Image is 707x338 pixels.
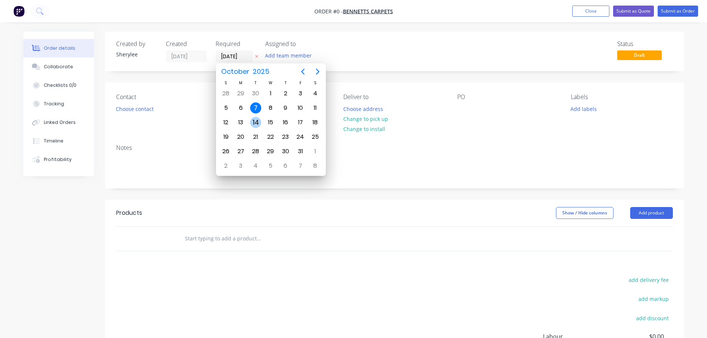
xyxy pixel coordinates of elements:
div: Saturday, October 18, 2025 [310,117,321,128]
button: October2025 [217,65,274,78]
div: Tracking [44,101,64,107]
button: add discount [632,313,673,323]
div: Created [166,40,207,47]
div: Saturday, November 8, 2025 [310,160,321,171]
div: Saturday, October 11, 2025 [310,102,321,114]
button: Submit as Order [658,6,698,17]
div: Labels [571,93,672,101]
div: Thursday, October 30, 2025 [280,146,291,157]
div: Products [116,209,142,217]
button: add delivery fee [625,275,673,285]
div: Wednesday, October 1, 2025 [265,88,276,99]
div: Monday, October 6, 2025 [235,102,246,114]
button: Submit as Quote [613,6,654,17]
div: Thursday, October 16, 2025 [280,117,291,128]
div: Wednesday, October 15, 2025 [265,117,276,128]
div: Saturday, October 25, 2025 [310,131,321,142]
div: Order details [44,45,75,52]
div: Friday, October 24, 2025 [295,131,306,142]
div: S [219,80,233,86]
div: Collaborate [44,63,73,70]
div: W [263,80,278,86]
span: 2025 [251,65,271,78]
div: Friday, October 10, 2025 [295,102,306,114]
button: add markup [635,294,673,304]
div: Required [216,40,256,47]
div: Sunday, October 5, 2025 [220,102,232,114]
button: Tracking [23,95,94,113]
div: Contact [116,93,218,101]
div: Deliver to [343,93,445,101]
button: Linked Orders [23,113,94,132]
div: Sherylee [116,50,157,58]
button: Close [572,6,609,17]
div: Today, Tuesday, October 7, 2025 [250,102,261,114]
div: Status [617,40,673,47]
div: Tuesday, September 30, 2025 [250,88,261,99]
div: Thursday, October 23, 2025 [280,131,291,142]
button: Previous page [295,64,310,79]
div: Wednesday, October 22, 2025 [265,131,276,142]
div: S [308,80,323,86]
div: Friday, October 31, 2025 [295,146,306,157]
div: Sunday, October 26, 2025 [220,146,232,157]
div: Sunday, September 28, 2025 [220,88,232,99]
div: Linked Orders [44,119,76,126]
span: Order #0 - [314,8,343,15]
div: Monday, September 29, 2025 [235,88,246,99]
div: Tuesday, November 4, 2025 [250,160,261,171]
div: Thursday, October 9, 2025 [280,102,291,114]
button: Add product [630,207,673,219]
a: Bennetts Carpets [343,8,393,15]
span: Draft [617,50,662,60]
div: Tuesday, October 28, 2025 [250,146,261,157]
div: Monday, October 27, 2025 [235,146,246,157]
div: Saturday, November 1, 2025 [310,146,321,157]
button: Timeline [23,132,94,150]
img: Factory [13,6,24,17]
button: Choose address [339,104,387,114]
div: Profitability [44,156,72,163]
div: Created by [116,40,157,47]
div: Friday, October 3, 2025 [295,88,306,99]
div: Sunday, November 2, 2025 [220,160,232,171]
div: Notes [116,144,673,151]
div: Assigned to [265,40,340,47]
input: Start typing to add a product... [184,231,333,246]
div: Timeline [44,138,63,144]
div: Monday, October 20, 2025 [235,131,246,142]
div: F [293,80,308,86]
div: PO [457,93,559,101]
div: T [248,80,263,86]
button: Checklists 0/0 [23,76,94,95]
div: Wednesday, October 29, 2025 [265,146,276,157]
div: Monday, October 13, 2025 [235,117,246,128]
button: Choose contact [112,104,157,114]
button: Collaborate [23,58,94,76]
div: Tuesday, October 14, 2025 [250,117,261,128]
div: Saturday, October 4, 2025 [310,88,321,99]
button: Change to pick up [339,114,392,124]
div: Monday, November 3, 2025 [235,160,246,171]
button: Add team member [261,50,315,60]
div: Wednesday, November 5, 2025 [265,160,276,171]
div: Thursday, November 6, 2025 [280,160,291,171]
div: Thursday, October 2, 2025 [280,88,291,99]
div: Checklists 0/0 [44,82,76,89]
button: Next page [310,64,325,79]
button: Order details [23,39,94,58]
span: October [220,65,251,78]
div: Wednesday, October 8, 2025 [265,102,276,114]
button: Show / Hide columns [556,207,613,219]
div: Tuesday, October 21, 2025 [250,131,261,142]
div: Friday, November 7, 2025 [295,160,306,171]
button: Profitability [23,150,94,169]
div: M [233,80,248,86]
div: Sunday, October 19, 2025 [220,131,232,142]
div: Friday, October 17, 2025 [295,117,306,128]
div: Sunday, October 12, 2025 [220,117,232,128]
button: Add team member [265,50,316,60]
button: Add labels [567,104,601,114]
div: T [278,80,293,86]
